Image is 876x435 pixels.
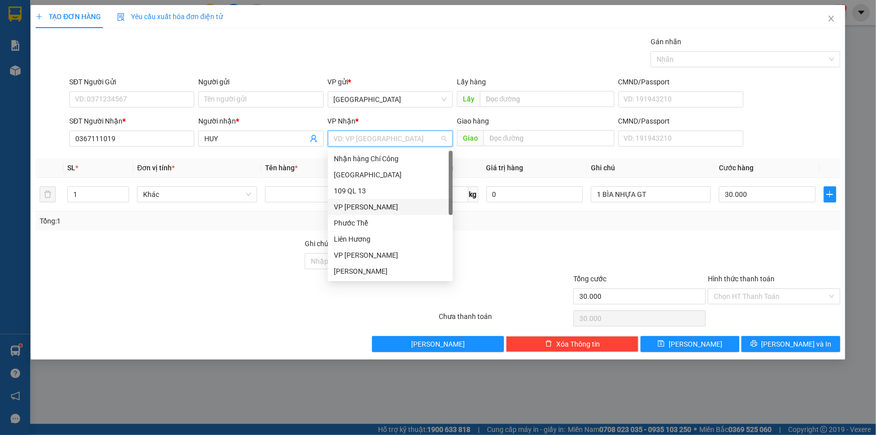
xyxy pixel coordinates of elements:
span: Lấy hàng [457,78,486,86]
span: user-add [310,135,318,143]
div: CMND/Passport [618,76,743,87]
span: Giao hàng [457,117,489,125]
span: Tổng cước [573,275,606,283]
button: delete [40,186,56,202]
span: printer [750,340,758,348]
span: environment [58,24,66,32]
input: Ghi chú đơn hàng [305,253,437,269]
div: Sài Gòn [328,167,453,183]
span: Đơn vị tính [137,164,175,172]
div: Người nhận [198,116,323,127]
div: VP [PERSON_NAME] [334,201,447,212]
span: close [827,15,835,23]
div: [PERSON_NAME] [334,266,447,277]
div: 109 QL 13 [328,183,453,199]
div: Lương Sơn [328,263,453,279]
button: save[PERSON_NAME] [641,336,739,352]
div: CMND/Passport [618,116,743,127]
span: Khác [143,187,251,202]
span: plus [824,190,836,198]
button: Close [817,5,845,33]
img: icon [117,13,125,21]
input: VD: Bàn, Ghế [265,186,385,202]
label: Gán nhãn [651,38,681,46]
span: Xóa Thông tin [556,339,600,350]
span: kg [468,186,478,202]
div: SĐT Người Gửi [69,76,194,87]
label: Ghi chú đơn hàng [305,240,360,248]
li: 01 [PERSON_NAME] [5,22,191,35]
li: 02523854854 [5,35,191,47]
div: Phước Thể [334,217,447,229]
span: Lấy [457,91,480,107]
span: phone [58,37,66,45]
div: VP Phan Rí [328,199,453,215]
span: TẠO ĐƠN HÀNG [36,13,101,21]
span: [PERSON_NAME] và In [762,339,832,350]
input: Dọc đường [480,91,614,107]
b: [PERSON_NAME] [58,7,142,19]
div: Tổng: 1 [40,215,338,227]
span: [PERSON_NAME] [669,339,722,350]
div: 109 QL 13 [334,185,447,196]
b: GỬI : [GEOGRAPHIC_DATA] [5,63,174,79]
div: Nhận hàng Chí Công [334,153,447,164]
span: VP Nhận [328,117,356,125]
span: SL [67,164,75,172]
button: plus [824,186,836,202]
div: VP [PERSON_NAME] [334,250,447,261]
input: 0 [486,186,583,202]
div: Nhận hàng Chí Công [328,151,453,167]
div: SĐT Người Nhận [69,116,194,127]
span: Tên hàng [265,164,298,172]
span: Giá trị hàng [486,164,524,172]
span: Sài Gòn [334,92,447,107]
div: Người gửi [198,76,323,87]
span: [PERSON_NAME] [411,339,465,350]
div: VP Phan Thiết [328,247,453,263]
span: Yêu cầu xuất hóa đơn điện tử [117,13,223,21]
input: Dọc đường [483,130,614,146]
div: Phước Thể [328,215,453,231]
div: Liên Hương [334,234,447,245]
label: Hình thức thanh toán [708,275,775,283]
button: printer[PERSON_NAME] và In [741,336,840,352]
span: plus [36,13,43,20]
span: save [658,340,665,348]
span: delete [545,340,552,348]
div: Chưa thanh toán [438,311,573,329]
div: VP gửi [328,76,453,87]
th: Ghi chú [587,158,715,178]
div: Liên Hương [328,231,453,247]
span: Giao [457,130,483,146]
img: logo.jpg [5,5,55,55]
input: Ghi Chú [591,186,711,202]
span: Cước hàng [719,164,754,172]
button: deleteXóa Thông tin [506,336,639,352]
div: [GEOGRAPHIC_DATA] [334,169,447,180]
button: [PERSON_NAME] [372,336,505,352]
